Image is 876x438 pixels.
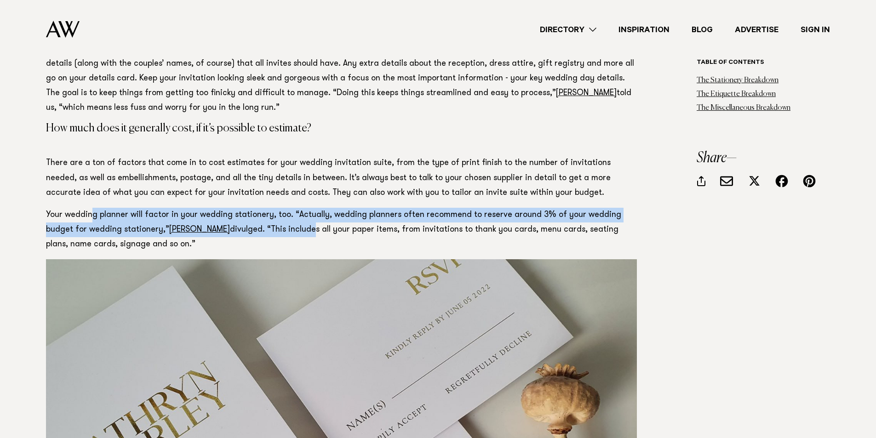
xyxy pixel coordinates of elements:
a: Blog [681,23,724,36]
h6: Table of contents [697,59,830,68]
img: Auckland Weddings Logo [46,21,80,38]
span: How much does it generally cost, if it’s possible to estimate? [46,123,311,134]
span: There are a ton of factors that come in to cost estimates for your wedding invitation suite, from... [46,159,611,197]
a: Sign In [790,23,841,36]
a: Inspiration [607,23,681,36]
a: The Stationery Breakdown [697,77,779,84]
span: Your wedding planner will factor in your wedding stationery, too. “Actually, wedding planners oft... [46,211,621,249]
a: Directory [529,23,607,36]
h3: Share [697,151,830,165]
a: The Etiquette Breakdown [697,91,776,98]
a: [PERSON_NAME] [169,226,230,234]
a: Advertise [724,23,790,36]
a: The Miscellaneous Breakdown [697,104,790,112]
a: [PERSON_NAME] [556,89,617,97]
